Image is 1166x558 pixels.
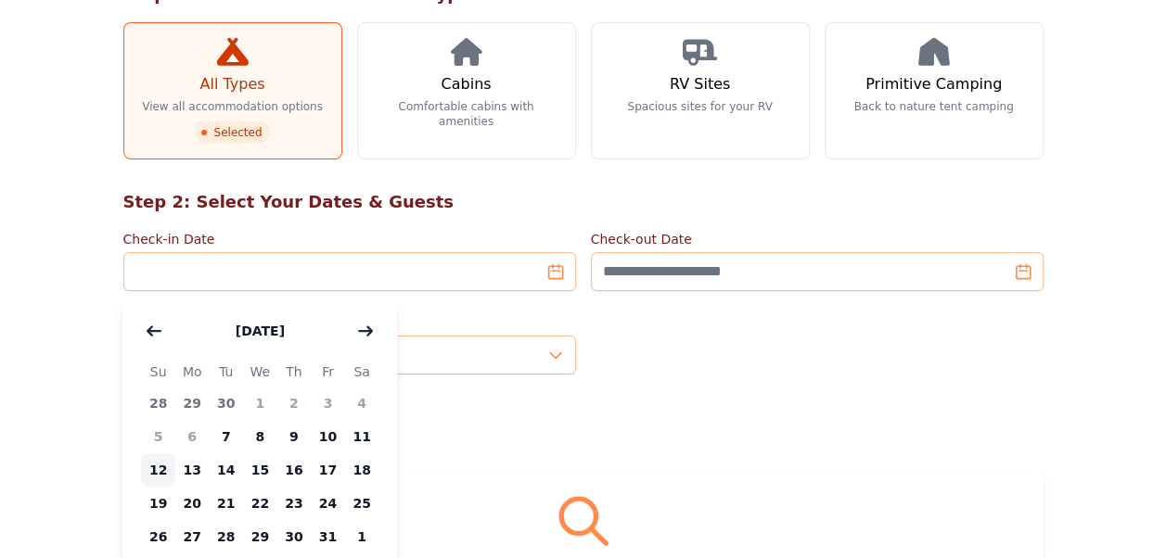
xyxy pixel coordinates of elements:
[243,387,277,420] span: 1
[345,420,379,453] span: 11
[670,73,730,95] h3: RV Sites
[277,420,312,453] span: 9
[141,453,175,487] span: 12
[865,73,1002,95] h3: Primitive Camping
[277,453,312,487] span: 16
[591,22,810,159] a: RV Sites Spacious sites for your RV
[123,189,1044,215] h2: Step 2: Select Your Dates & Guests
[311,361,345,383] span: Fr
[441,73,491,95] h3: Cabins
[217,312,303,349] button: [DATE]
[195,121,269,144] span: Selected
[243,487,277,520] span: 22
[141,420,175,453] span: 5
[175,487,210,520] span: 20
[373,99,560,129] p: Comfortable cabins with amenities
[345,387,379,420] span: 4
[243,361,277,383] span: We
[209,387,243,420] span: 30
[209,361,243,383] span: Tu
[277,361,312,383] span: Th
[209,453,243,487] span: 14
[209,420,243,453] span: 7
[123,22,342,159] a: All Types View all accommodation options Selected
[345,487,379,520] span: 25
[277,520,312,553] span: 30
[141,387,175,420] span: 28
[209,520,243,553] span: 28
[141,520,175,553] span: 26
[175,420,210,453] span: 6
[142,99,323,114] p: View all accommodation options
[199,73,264,95] h3: All Types
[345,520,379,553] span: 1
[311,453,345,487] span: 17
[141,361,175,383] span: Su
[123,230,576,248] label: Check-in Date
[311,387,345,420] span: 3
[345,361,379,383] span: Sa
[357,22,576,159] a: Cabins Comfortable cabins with amenities
[591,230,1044,248] label: Check-out Date
[311,520,345,553] span: 31
[311,420,345,453] span: 10
[175,520,210,553] span: 27
[854,99,1014,114] p: Back to nature tent camping
[175,387,210,420] span: 29
[175,453,210,487] span: 13
[175,361,210,383] span: Mo
[345,453,379,487] span: 18
[243,520,277,553] span: 29
[141,487,175,520] span: 19
[243,420,277,453] span: 8
[277,487,312,520] span: 23
[311,487,345,520] span: 24
[825,22,1044,159] a: Primitive Camping Back to nature tent camping
[277,387,312,420] span: 2
[243,453,277,487] span: 15
[627,99,772,114] p: Spacious sites for your RV
[209,487,243,520] span: 21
